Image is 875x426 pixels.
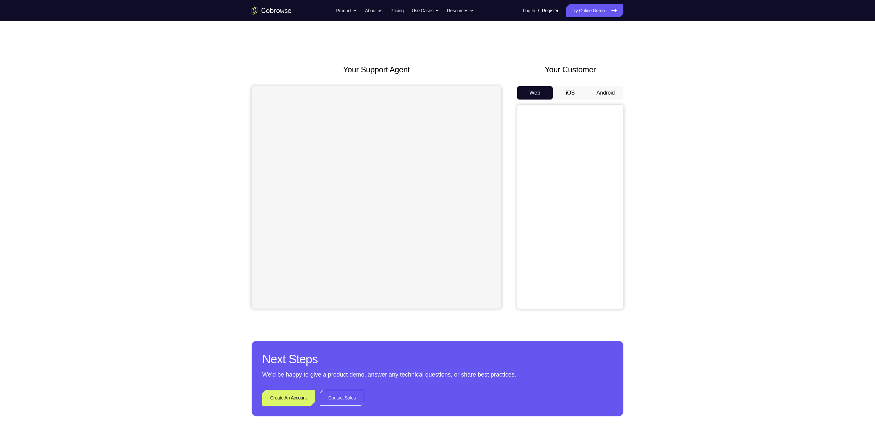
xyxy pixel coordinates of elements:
a: Contact Sales [320,390,364,406]
h2: Next Steps [262,351,613,367]
a: Create An Account [262,390,315,406]
button: Use Cases [412,4,439,17]
iframe: Agent [252,86,501,309]
a: Go to the home page [252,7,291,15]
p: We’d be happy to give a product demo, answer any technical questions, or share best practices. [262,370,613,379]
button: Product [336,4,357,17]
a: About us [365,4,382,17]
button: Web [517,86,553,100]
a: Pricing [390,4,404,17]
h2: Your Support Agent [252,64,501,76]
button: Android [588,86,623,100]
a: Try Online Demo [566,4,623,17]
button: Resources [447,4,474,17]
a: Register [542,4,558,17]
h2: Your Customer [517,64,623,76]
a: Log In [523,4,535,17]
span: / [538,7,539,15]
button: iOS [553,86,588,100]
